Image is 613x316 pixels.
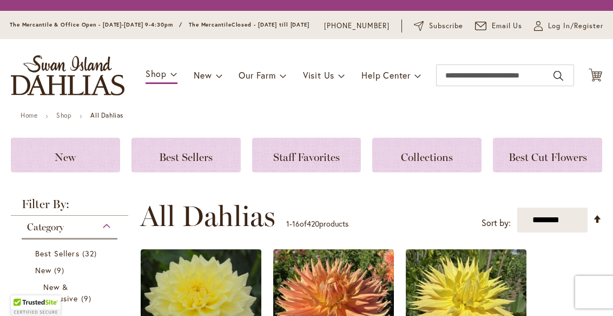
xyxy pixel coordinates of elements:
span: Shop [146,68,167,79]
span: New [35,265,51,275]
a: Log In/Register [534,21,603,31]
span: New [55,151,76,164]
a: New &amp; Exclusive [43,281,98,304]
span: Staff Favorites [273,151,340,164]
a: Staff Favorites [252,138,361,172]
span: Log In/Register [548,21,603,31]
label: Sort by: [482,213,511,233]
span: Best Sellers [35,248,80,259]
a: New [35,265,107,276]
span: Best Cut Flowers [509,151,587,164]
a: Best Sellers [35,248,107,259]
a: Collections [372,138,482,172]
span: Collections [401,151,453,164]
span: 16 [292,218,300,229]
span: New & Exclusive [43,282,78,304]
a: store logo [11,55,124,95]
p: - of products [286,215,348,233]
a: Shop [56,111,71,119]
a: Best Sellers [131,138,241,172]
a: [PHONE_NUMBER] [324,21,390,31]
span: Category [27,221,64,233]
span: Best Sellers [159,151,213,164]
a: Best Cut Flowers [493,138,602,172]
span: Help Center [361,69,411,81]
div: TrustedSite Certified [11,295,61,316]
span: 9 [54,265,67,276]
span: Visit Us [303,69,334,81]
span: 1 [286,218,289,229]
span: 420 [307,218,319,229]
span: 32 [82,248,100,259]
span: Subscribe [429,21,463,31]
span: Closed - [DATE] till [DATE] [232,21,309,28]
a: Subscribe [414,21,463,31]
a: Home [21,111,37,119]
a: New [11,138,120,172]
span: All Dahlias [140,200,275,233]
span: New [194,69,212,81]
span: Our Farm [239,69,275,81]
strong: All Dahlias [90,111,123,119]
strong: Filter By: [11,198,128,216]
span: 9 [81,293,94,304]
span: Email Us [492,21,523,31]
a: Email Us [475,21,523,31]
span: The Mercantile & Office Open - [DATE]-[DATE] 9-4:30pm / The Mercantile [10,21,232,28]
